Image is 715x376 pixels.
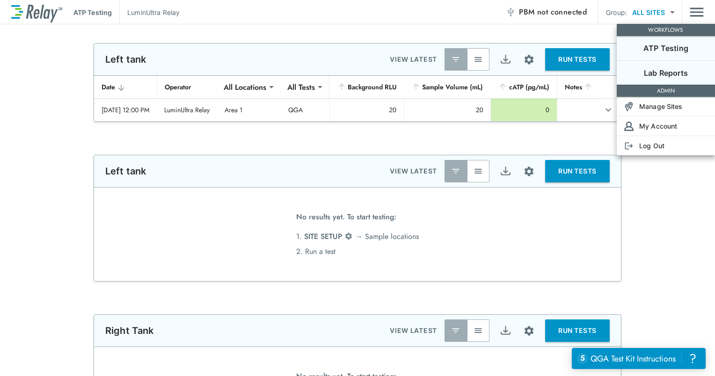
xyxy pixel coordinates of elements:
[643,43,688,54] p: ATP Testing
[624,141,634,151] img: Log Out Icon
[639,101,683,111] p: Manage Sites
[624,102,634,111] img: Sites
[619,26,713,34] p: WORKFLOWS
[624,122,634,131] img: Account
[639,141,664,151] p: Log Out
[572,348,706,369] iframe: Resource center
[639,121,677,131] p: My Account
[644,67,688,79] p: Lab Reports
[619,87,713,95] p: ADMIN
